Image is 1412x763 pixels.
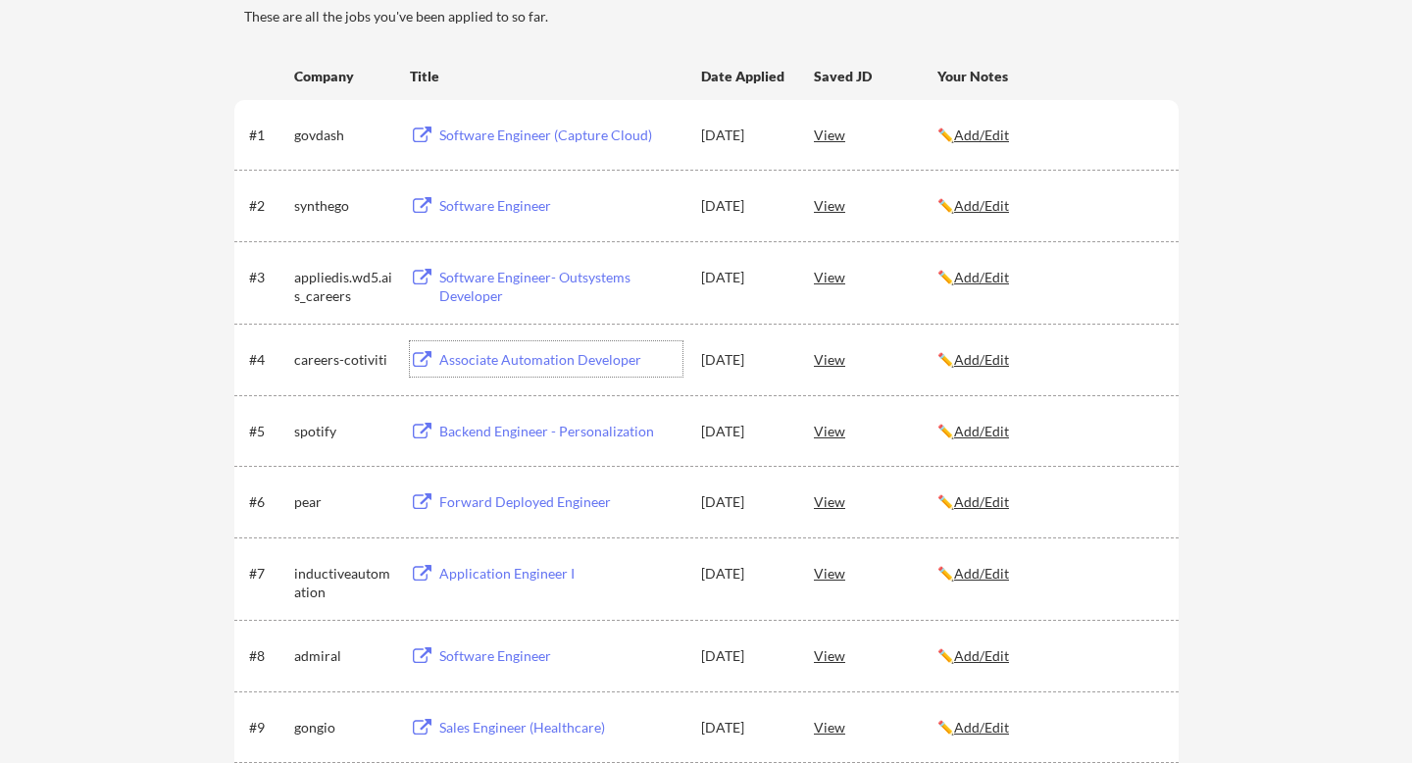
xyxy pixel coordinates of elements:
div: Backend Engineer - Personalization [439,422,682,441]
div: ✏️ [937,196,1161,216]
div: Sales Engineer (Healthcare) [439,718,682,738]
div: #1 [249,126,287,145]
div: ✏️ [937,422,1161,441]
div: #6 [249,492,287,512]
div: Your Notes [937,67,1161,86]
div: Company [294,67,392,86]
div: #5 [249,422,287,441]
div: Date Applied [701,67,787,86]
div: ✏️ [937,350,1161,370]
u: Add/Edit [954,269,1009,285]
div: ✏️ [937,564,1161,584]
div: View [814,637,937,673]
div: appliedis.wd5.ais_careers [294,268,392,306]
div: careers-cotiviti [294,350,392,370]
div: These are all the jobs you've been applied to so far. [244,7,1179,26]
div: [DATE] [701,422,787,441]
div: View [814,259,937,294]
div: View [814,555,937,590]
div: #3 [249,268,287,287]
div: View [814,413,937,448]
div: View [814,709,937,744]
div: [DATE] [701,268,787,287]
div: #7 [249,564,287,584]
div: [DATE] [701,350,787,370]
div: admiral [294,646,392,666]
u: Add/Edit [954,351,1009,368]
div: inductiveautomation [294,564,392,602]
div: Software Engineer [439,646,682,666]
u: Add/Edit [954,565,1009,582]
div: [DATE] [701,196,787,216]
div: View [814,117,937,152]
div: Saved JD [814,58,937,93]
div: [DATE] [701,564,787,584]
u: Add/Edit [954,493,1009,510]
div: ✏️ [937,646,1161,666]
div: Title [410,67,682,86]
div: ✏️ [937,126,1161,145]
u: Add/Edit [954,719,1009,736]
div: spotify [294,422,392,441]
div: govdash [294,126,392,145]
div: Associate Automation Developer [439,350,682,370]
div: Application Engineer I [439,564,682,584]
div: View [814,341,937,377]
div: #8 [249,646,287,666]
div: ✏️ [937,718,1161,738]
u: Add/Edit [954,127,1009,143]
div: ✏️ [937,492,1161,512]
div: [DATE] [701,718,787,738]
div: View [814,187,937,223]
div: View [814,483,937,519]
u: Add/Edit [954,197,1009,214]
div: [DATE] [701,126,787,145]
div: Software Engineer [439,196,682,216]
div: #2 [249,196,287,216]
div: synthego [294,196,392,216]
div: gongio [294,718,392,738]
u: Add/Edit [954,423,1009,439]
div: ✏️ [937,268,1161,287]
div: Software Engineer- Outsystems Developer [439,268,682,306]
div: pear [294,492,392,512]
div: #4 [249,350,287,370]
div: #9 [249,718,287,738]
u: Add/Edit [954,647,1009,664]
div: [DATE] [701,492,787,512]
div: Software Engineer (Capture Cloud) [439,126,682,145]
div: Forward Deployed Engineer [439,492,682,512]
div: [DATE] [701,646,787,666]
